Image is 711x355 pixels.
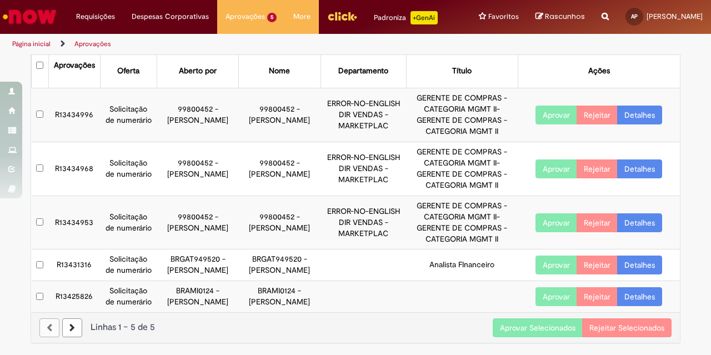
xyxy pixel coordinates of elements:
[647,12,703,21] span: [PERSON_NAME]
[535,256,577,274] button: Aprovar
[48,55,100,88] th: Aprovações
[617,287,662,306] a: Detalhes
[321,196,406,249] td: ERROR-NO-ENGLISH DIR VENDAS - MARKETPLAC
[100,142,157,196] td: Solicitação de numerário
[226,11,265,22] span: Aprovações
[293,11,311,22] span: More
[535,287,577,306] button: Aprovar
[157,249,238,281] td: BRGAT949520 - [PERSON_NAME]
[8,34,465,54] ul: Trilhas de página
[617,159,662,178] a: Detalhes
[406,196,518,249] td: GERENTE DE COMPRAS - CATEGORIA MGMT II-GERENTE DE COMPRAS - CATEGORIA MGMT II
[157,281,238,312] td: BRAMI0124 - [PERSON_NAME]
[157,196,238,249] td: 99800452 - [PERSON_NAME]
[100,249,157,281] td: Solicitação de numerário
[577,256,618,274] button: Rejeitar
[239,88,321,142] td: 99800452 - [PERSON_NAME]
[48,281,100,312] td: R13425826
[327,8,357,24] img: click_logo_yellow_360x200.png
[577,287,618,306] button: Rejeitar
[535,12,585,22] a: Rascunhos
[239,249,321,281] td: BRGAT949520 - [PERSON_NAME]
[100,281,157,312] td: Solicitação de numerário
[488,11,519,22] span: Favoritos
[39,321,672,334] div: Linhas 1 − 5 de 5
[267,13,277,22] span: 5
[338,66,388,77] div: Departamento
[132,11,209,22] span: Despesas Corporativas
[48,142,100,196] td: R13434968
[1,6,58,28] img: ServiceNow
[582,318,672,337] button: Rejeitar Selecionados
[577,159,618,178] button: Rejeitar
[117,66,139,77] div: Oferta
[410,11,438,24] p: +GenAi
[617,106,662,124] a: Detalhes
[48,249,100,281] td: R13431316
[588,66,610,77] div: Ações
[239,196,321,249] td: 99800452 - [PERSON_NAME]
[12,39,51,48] a: Página inicial
[617,256,662,274] a: Detalhes
[617,213,662,232] a: Detalhes
[48,88,100,142] td: R13434996
[269,66,290,77] div: Nome
[100,88,157,142] td: Solicitação de numerário
[493,318,583,337] button: Aprovar Selecionados
[577,213,618,232] button: Rejeitar
[321,88,406,142] td: ERROR-NO-ENGLISH DIR VENDAS - MARKETPLAC
[179,66,217,77] div: Aberto por
[406,142,518,196] td: GERENTE DE COMPRAS - CATEGORIA MGMT II-GERENTE DE COMPRAS - CATEGORIA MGMT II
[535,213,577,232] button: Aprovar
[74,39,111,48] a: Aprovações
[321,142,406,196] td: ERROR-NO-ENGLISH DIR VENDAS - MARKETPLAC
[48,196,100,249] td: R13434953
[157,142,238,196] td: 99800452 - [PERSON_NAME]
[535,106,577,124] button: Aprovar
[76,11,115,22] span: Requisições
[239,142,321,196] td: 99800452 - [PERSON_NAME]
[452,66,472,77] div: Título
[54,60,95,71] div: Aprovações
[157,88,238,142] td: 99800452 - [PERSON_NAME]
[406,88,518,142] td: GERENTE DE COMPRAS - CATEGORIA MGMT II-GERENTE DE COMPRAS - CATEGORIA MGMT II
[374,11,438,24] div: Padroniza
[545,11,585,22] span: Rascunhos
[239,281,321,312] td: BRAMI0124 - [PERSON_NAME]
[100,196,157,249] td: Solicitação de numerário
[406,249,518,281] td: Analista FInanceiro
[631,13,638,20] span: AP
[577,106,618,124] button: Rejeitar
[535,159,577,178] button: Aprovar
